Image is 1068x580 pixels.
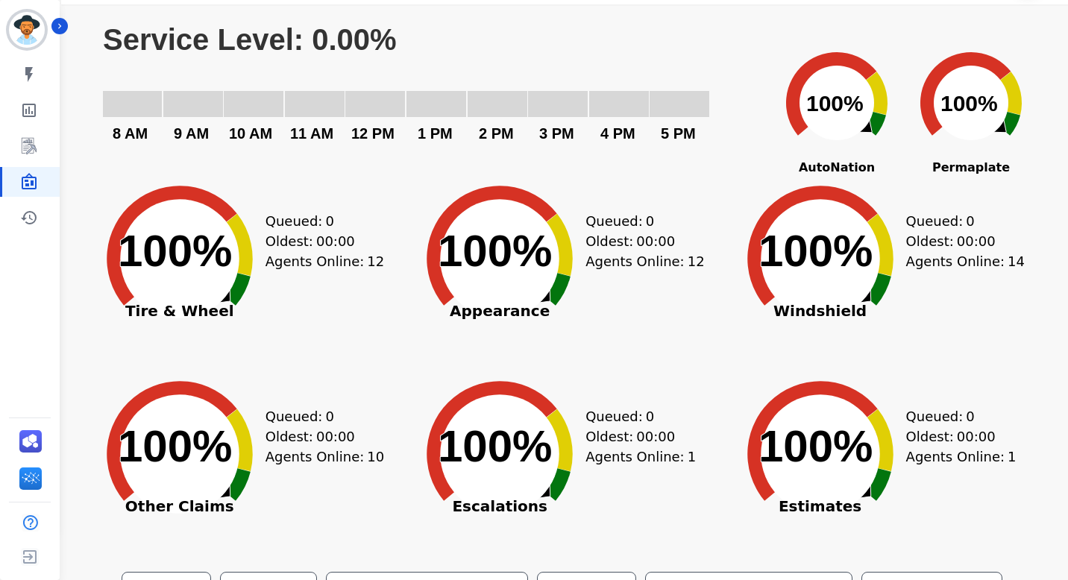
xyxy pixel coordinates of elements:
[585,231,697,251] div: Oldest:
[406,499,593,514] span: Escalations
[600,125,635,142] text: 4 PM
[266,251,392,271] div: Agents Online:
[966,406,974,426] span: 0
[290,125,333,142] text: 11 AM
[367,251,384,271] span: 12
[118,226,232,276] text: 100%
[266,211,377,231] div: Queued:
[479,125,514,142] text: 2 PM
[636,426,675,447] span: 00:00
[966,211,974,231] span: 0
[957,426,996,447] span: 00:00
[1008,251,1025,271] span: 14
[325,211,333,231] span: 0
[646,406,654,426] span: 0
[1008,447,1016,467] span: 1
[539,125,574,142] text: 3 PM
[229,125,272,142] text: 10 AM
[87,303,273,318] span: Tire & Wheel
[316,231,355,251] span: 00:00
[906,406,1018,426] div: Queued:
[585,447,712,467] div: Agents Online:
[906,211,1018,231] div: Queued:
[906,447,1033,467] div: Agents Online:
[758,421,873,471] text: 100%
[636,231,675,251] span: 00:00
[87,499,273,514] span: Other Claims
[661,125,696,142] text: 5 PM
[758,226,873,276] text: 100%
[113,125,148,142] text: 8 AM
[406,303,593,318] span: Appearance
[585,251,712,271] div: Agents Online:
[266,406,377,426] div: Queued:
[438,226,552,276] text: 100%
[906,426,1018,447] div: Oldest:
[103,23,397,56] text: Service Level: 0.00%
[174,125,209,142] text: 9 AM
[906,231,1018,251] div: Oldest:
[727,303,914,318] span: Windshield
[957,231,996,251] span: 00:00
[325,406,333,426] span: 0
[367,447,384,467] span: 10
[940,91,998,116] text: 100%
[904,159,1038,177] span: Permaplate
[351,125,395,142] text: 12 PM
[266,231,377,251] div: Oldest:
[266,447,392,467] div: Agents Online:
[418,125,453,142] text: 1 PM
[316,426,355,447] span: 00:00
[806,91,864,116] text: 100%
[688,447,696,467] span: 1
[727,499,914,514] span: Estimates
[9,12,45,48] img: Bordered avatar
[646,211,654,231] span: 0
[266,426,377,447] div: Oldest:
[101,22,761,160] svg: Service Level: 0.00%
[585,406,697,426] div: Queued:
[688,251,705,271] span: 12
[906,251,1033,271] div: Agents Online:
[438,421,552,471] text: 100%
[585,211,697,231] div: Queued:
[118,421,232,471] text: 100%
[585,426,697,447] div: Oldest:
